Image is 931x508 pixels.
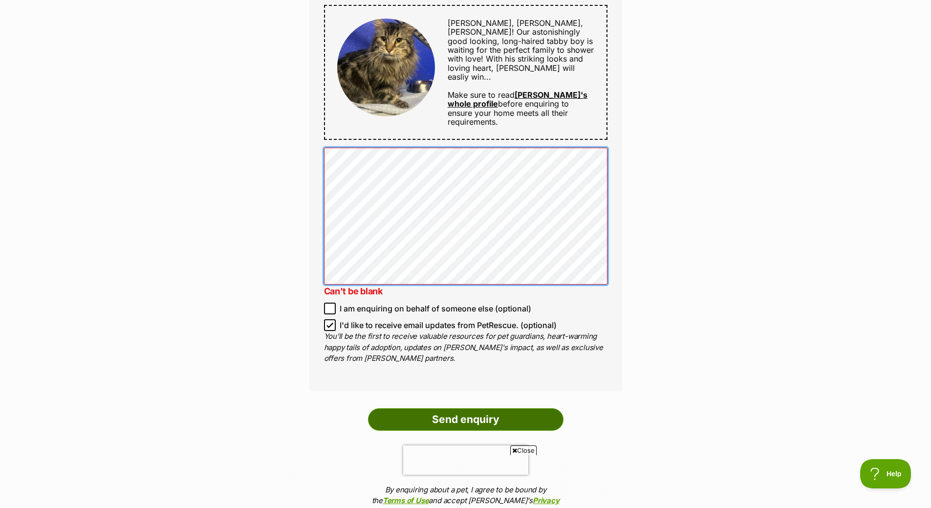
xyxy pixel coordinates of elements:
[403,445,528,475] iframe: reCAPTCHA
[448,27,594,82] span: Our astonishingly good looking, long-haired tabby boy is waiting for the perfect family to shower...
[340,319,557,331] span: I'd like to receive email updates from PetRescue. (optional)
[324,285,607,298] p: Can't be blank
[368,408,563,431] input: Send enquiry
[448,90,587,109] a: [PERSON_NAME]'s whole profile
[340,303,531,314] span: I am enquiring on behalf of someone else (optional)
[435,19,594,127] div: Make sure to read before enquiring to ensure your home meets all their requirements.
[510,445,537,455] span: Close
[324,331,607,364] p: You'll be the first to receive valuable resources for pet guardians, heart-warming happy tails of...
[337,19,435,116] img: Billy
[860,459,911,488] iframe: Help Scout Beacon - Open
[448,18,583,37] span: [PERSON_NAME], [PERSON_NAME], [PERSON_NAME]!
[288,459,644,503] iframe: Advertisement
